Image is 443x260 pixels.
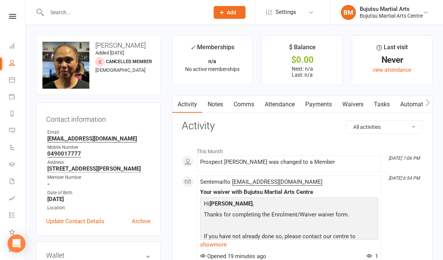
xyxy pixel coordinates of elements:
div: Last visit [377,42,408,56]
div: BM [341,5,356,20]
strong: n/a [208,58,216,64]
div: Location [47,204,151,212]
span: Opened 19 minutes ago [200,253,266,260]
span: 1 [366,253,378,260]
div: Address [47,159,151,166]
h3: Contact information [46,113,151,123]
span: Settings [276,4,296,21]
a: What's New [9,224,26,241]
span: Cancelled member [106,59,152,64]
a: show more [200,239,378,250]
a: Payments [9,89,26,106]
i: [DATE] 7:06 PM [389,156,420,161]
a: People [9,55,26,72]
a: Update Contact Details [46,217,104,226]
span: [DEMOGRAPHIC_DATA] [95,67,145,73]
div: Your waiver with Bujutsu Martial Arts Centre [200,189,378,195]
span: No active memberships [185,66,240,72]
a: Comms [228,96,259,113]
strong: [DATE] [47,196,151,203]
h3: Activity [182,120,423,132]
span: Add [227,9,236,15]
a: Reports [9,106,26,123]
a: Waivers [337,96,369,113]
a: Archive [132,217,151,226]
h3: [PERSON_NAME] [42,42,154,49]
div: Mobile Number [47,144,151,151]
strong: - [47,181,151,187]
strong: [PERSON_NAME] [209,200,253,207]
p: Next: n/a Last: n/a [269,66,335,78]
li: This Month [182,144,423,156]
img: image1754989942.png [42,42,89,89]
a: Payments [300,96,337,113]
div: Email [47,129,151,136]
div: Prospect [PERSON_NAME] was changed to a Member [200,159,378,165]
a: Attendance [259,96,300,113]
a: Assessments [9,190,26,207]
div: $ Balance [289,42,316,56]
div: Bujutsu Martial Arts [360,6,423,12]
i: ✓ [190,44,195,51]
time: Added [DATE] [95,50,124,56]
button: Add [214,6,246,19]
a: Automations [395,96,440,113]
span: Sent email to [200,178,322,186]
div: Never [359,56,425,64]
h3: Wallet [46,252,151,259]
div: $0.00 [269,56,335,64]
p: Thanks for completing the Enrolment/Waiver waiver form. [202,210,376,221]
div: Memberships [190,42,234,56]
a: Notes [202,96,228,113]
a: Dashboard [9,38,26,55]
a: Tasks [369,96,395,113]
div: Member Number [47,174,151,181]
div: Date of Birth [47,189,151,197]
a: Calendar [9,72,26,89]
i: [DATE] 6:54 PM [389,175,420,181]
a: Activity [172,96,202,113]
div: Bujutsu Martial Arts Centre [360,12,423,19]
a: view attendance [373,67,411,73]
div: Open Intercom Messenger [8,234,26,252]
p: Hi , [202,199,376,210]
input: Search... [45,7,204,18]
